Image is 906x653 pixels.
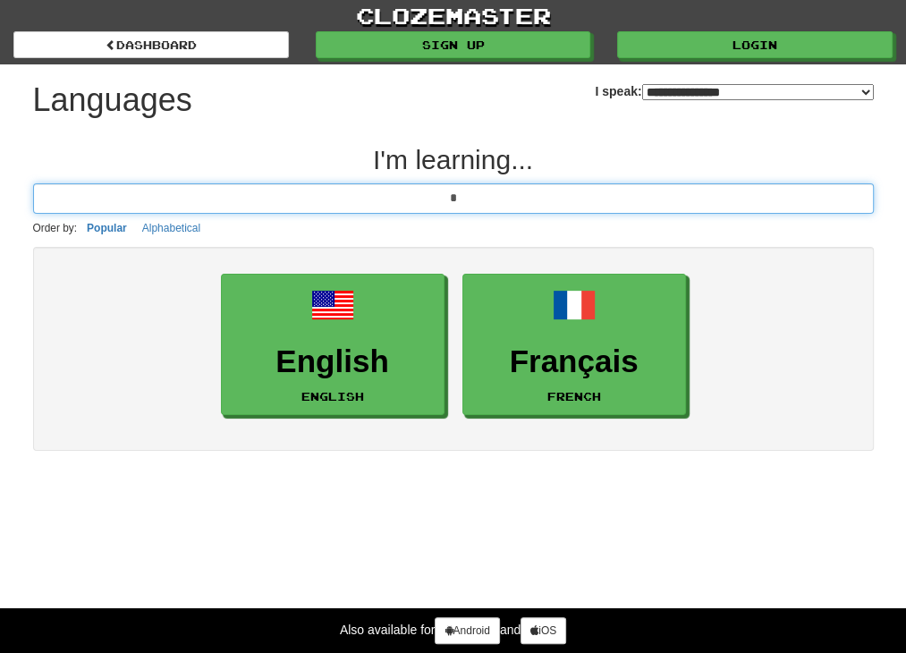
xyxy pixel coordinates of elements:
a: iOS [521,617,566,644]
small: English [301,390,364,403]
a: Login [617,31,893,58]
a: FrançaisFrench [462,274,686,416]
a: Sign up [316,31,591,58]
a: Android [435,617,499,644]
a: EnglishEnglish [221,274,445,416]
a: dashboard [13,31,289,58]
h2: I'm learning... [33,145,874,174]
button: Alphabetical [137,218,206,238]
h1: Languages [33,82,192,118]
small: Order by: [33,222,78,234]
select: I speak: [642,84,874,100]
button: Popular [81,218,132,238]
small: French [547,390,601,403]
label: I speak: [595,82,873,100]
h3: Français [472,344,676,379]
h3: English [231,344,435,379]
